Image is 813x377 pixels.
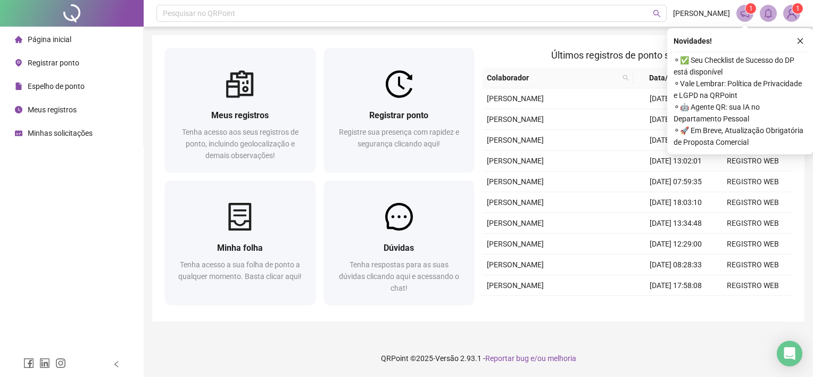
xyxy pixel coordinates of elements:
[487,157,544,165] span: [PERSON_NAME]
[217,243,263,253] span: Minha folha
[637,296,715,317] td: [DATE] 13:20:42
[715,192,792,213] td: REGISTRO WEB
[28,105,77,114] span: Meus registros
[324,48,475,172] a: Registrar pontoRegistre sua presença com rapidez e segurança clicando aqui!
[324,181,475,305] a: DúvidasTenha respostas para as suas dúvidas clicando aqui e acessando o chat!
[28,59,79,67] span: Registrar ponto
[28,35,71,44] span: Página inicial
[551,50,723,61] span: Últimos registros de ponto sincronizados
[784,5,800,21] img: 84042
[637,151,715,171] td: [DATE] 13:02:01
[39,358,50,368] span: linkedin
[715,151,792,171] td: REGISTRO WEB
[745,3,756,14] sup: 1
[15,129,22,137] span: schedule
[369,110,428,120] span: Registrar ponto
[28,129,93,137] span: Minhas solicitações
[15,83,22,90] span: file
[487,198,544,207] span: [PERSON_NAME]
[339,260,459,292] span: Tenha respostas para as suas dúvidas clicando aqui e acessando o chat!
[637,130,715,151] td: [DATE] 13:31:16
[637,171,715,192] td: [DATE] 07:59:35
[673,7,730,19] span: [PERSON_NAME]
[637,255,715,275] td: [DATE] 08:28:33
[165,181,316,305] a: Minha folhaTenha acesso a sua folha de ponto a qualquer momento. Basta clicar aqui!
[165,48,316,172] a: Meus registrosTenha acesso aos seus registros de ponto, incluindo geolocalização e demais observa...
[637,234,715,255] td: [DATE] 12:29:00
[339,128,459,148] span: Registre sua presença com rapidez e segurança clicando aqui!
[15,59,22,67] span: environment
[178,260,302,281] span: Tenha acesso a sua folha de ponto a qualquer momento. Basta clicar aqui!
[113,360,120,368] span: left
[674,78,807,101] span: ⚬ Vale Lembrar: Política de Privacidade e LGPD na QRPoint
[637,109,715,130] td: [DATE] 18:30:02
[487,219,544,227] span: [PERSON_NAME]
[637,72,695,84] span: Data/Hora
[715,296,792,317] td: REGISTRO WEB
[487,136,544,144] span: [PERSON_NAME]
[384,243,414,253] span: Dúvidas
[182,128,298,160] span: Tenha acesso aos seus registros de ponto, incluindo geolocalização e demais observações!
[637,275,715,296] td: [DATE] 17:58:08
[764,9,773,18] span: bell
[144,340,813,377] footer: QRPoint © 2025 - 2.93.1 -
[487,94,544,103] span: [PERSON_NAME]
[637,192,715,213] td: [DATE] 18:03:10
[485,354,576,363] span: Reportar bug e/ou melhoria
[715,275,792,296] td: REGISTRO WEB
[715,234,792,255] td: REGISTRO WEB
[487,177,544,186] span: [PERSON_NAME]
[674,54,807,78] span: ⚬ ✅ Seu Checklist de Sucesso do DP está disponível
[487,260,544,269] span: [PERSON_NAME]
[740,9,750,18] span: notification
[715,171,792,192] td: REGISTRO WEB
[715,255,792,275] td: REGISTRO WEB
[487,72,618,84] span: Colaborador
[28,82,85,91] span: Espelho de ponto
[620,70,631,86] span: search
[674,35,712,47] span: Novidades !
[15,106,22,113] span: clock-circle
[487,240,544,248] span: [PERSON_NAME]
[674,125,807,148] span: ⚬ 🚀 Em Breve, Atualização Obrigatória de Proposta Comercial
[749,5,753,12] span: 1
[23,358,34,368] span: facebook
[792,3,803,14] sup: Atualize o seu contato no menu Meus Dados
[637,88,715,109] td: [DATE] 08:13:15
[674,101,807,125] span: ⚬ 🤖 Agente QR: sua IA no Departamento Pessoal
[653,10,661,18] span: search
[637,213,715,234] td: [DATE] 13:34:48
[435,354,459,363] span: Versão
[487,115,544,124] span: [PERSON_NAME]
[797,37,804,45] span: close
[715,213,792,234] td: REGISTRO WEB
[55,358,66,368] span: instagram
[15,36,22,43] span: home
[633,68,708,88] th: Data/Hora
[796,5,800,12] span: 1
[623,75,629,81] span: search
[777,341,802,366] div: Open Intercom Messenger
[211,110,269,120] span: Meus registros
[487,281,544,290] span: [PERSON_NAME]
